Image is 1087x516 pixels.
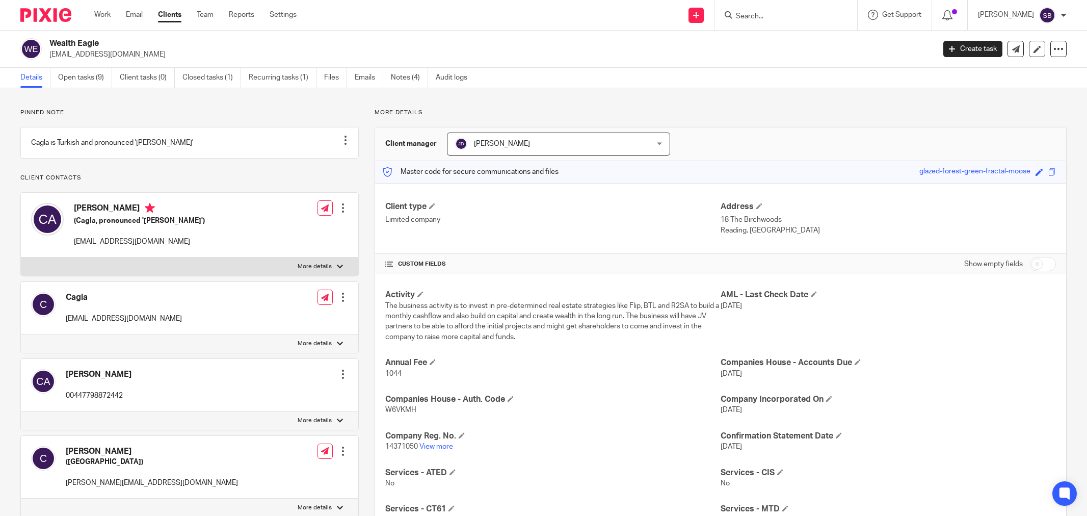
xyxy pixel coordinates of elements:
[324,68,347,88] a: Files
[66,314,182,324] p: [EMAIL_ADDRESS][DOMAIN_NAME]
[270,10,297,20] a: Settings
[94,10,111,20] a: Work
[74,237,205,247] p: [EMAIL_ADDRESS][DOMAIN_NAME]
[385,370,402,377] span: 1044
[721,215,1056,225] p: 18 The Birchwoods
[120,68,175,88] a: Client tasks (0)
[474,140,530,147] span: [PERSON_NAME]
[721,443,742,450] span: [DATE]
[721,357,1056,368] h4: Companies House - Accounts Due
[298,417,332,425] p: More details
[74,203,205,216] h4: [PERSON_NAME]
[385,394,721,405] h4: Companies House - Auth. Code
[721,302,742,309] span: [DATE]
[385,504,721,514] h4: Services - CT61
[31,292,56,317] img: svg%3E
[385,357,721,368] h4: Annual Fee
[385,480,394,487] span: No
[385,260,721,268] h4: CUSTOM FIELDS
[298,263,332,271] p: More details
[385,431,721,442] h4: Company Reg. No.
[721,201,1056,212] h4: Address
[385,406,416,414] span: W6VKMH
[978,10,1034,20] p: [PERSON_NAME]
[385,443,418,450] span: 14371050
[1039,7,1055,23] img: svg%3E
[919,166,1030,178] div: glazed-forest-green-fractal-moose
[419,443,453,450] a: View more
[66,478,238,488] p: [PERSON_NAME][EMAIL_ADDRESS][DOMAIN_NAME]
[721,468,1056,478] h4: Services - CIS
[66,446,238,457] h4: [PERSON_NAME]
[49,38,752,49] h2: Wealth Eagle
[145,203,155,213] i: Primary
[31,446,56,471] img: svg%3E
[721,394,1056,405] h4: Company Incorporated On
[249,68,316,88] a: Recurring tasks (1)
[721,431,1056,442] h4: Confirmation Statement Date
[943,41,1002,57] a: Create task
[735,12,827,21] input: Search
[385,290,721,300] h4: Activity
[20,8,71,22] img: Pixie
[158,10,181,20] a: Clients
[436,68,475,88] a: Audit logs
[126,10,143,20] a: Email
[31,369,56,394] img: svg%3E
[385,302,719,341] span: The business activity is to invest in pre-determined real estate strategies like Flip, BTL and R2...
[385,139,437,149] h3: Client manager
[721,480,730,487] span: No
[20,38,42,60] img: svg%3E
[721,290,1056,300] h4: AML - Last Check Date
[20,109,359,117] p: Pinned note
[66,457,238,467] h5: ([GEOGRAPHIC_DATA])
[721,504,1056,514] h4: Services - MTD
[229,10,254,20] a: Reports
[385,468,721,478] h4: Services - ATED
[66,391,131,401] p: 00447798872442
[721,370,742,377] span: [DATE]
[882,11,921,18] span: Get Support
[375,109,1067,117] p: More details
[964,259,1023,269] label: Show empty fields
[455,138,467,150] img: svg%3E
[721,406,742,414] span: [DATE]
[20,68,50,88] a: Details
[298,504,332,512] p: More details
[385,215,721,225] p: Limited company
[391,68,428,88] a: Notes (4)
[66,369,131,380] h4: [PERSON_NAME]
[385,201,721,212] h4: Client type
[20,174,359,182] p: Client contacts
[31,203,64,236] img: svg%3E
[721,225,1056,236] p: Reading, [GEOGRAPHIC_DATA]
[298,340,332,348] p: More details
[355,68,383,88] a: Emails
[49,49,928,60] p: [EMAIL_ADDRESS][DOMAIN_NAME]
[383,167,559,177] p: Master code for secure communications and files
[74,216,205,226] h5: (Cagla, pronounced '[PERSON_NAME]')
[66,292,182,303] h4: Cagla
[197,10,214,20] a: Team
[182,68,241,88] a: Closed tasks (1)
[58,68,112,88] a: Open tasks (9)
